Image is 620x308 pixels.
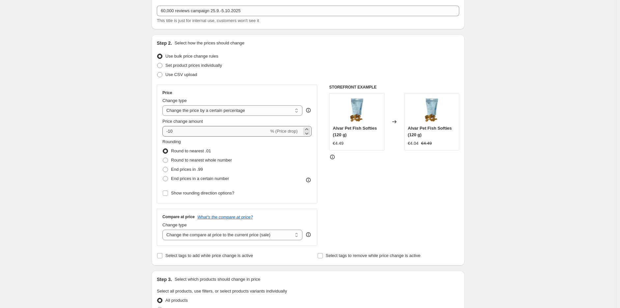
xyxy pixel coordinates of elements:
span: Select tags to remove while price change is active [326,253,421,258]
h3: Compare at price [162,214,195,219]
span: Rounding [162,139,181,144]
span: This title is just for internal use, customers won't see it [157,18,259,23]
div: €4.49 [333,140,344,147]
strike: €4.49 [421,140,432,147]
button: What's the compare at price? [197,215,253,219]
span: Round to nearest .01 [171,148,211,153]
h2: Step 3. [157,276,172,283]
h3: Price [162,90,172,95]
span: Alvar Pet Fish Softies (120 g) [333,126,377,137]
span: End prices in a certain number [171,176,229,181]
span: % (Price drop) [270,129,297,134]
span: End prices in .99 [171,167,203,172]
span: Select tags to add while price change is active [165,253,253,258]
span: Change type [162,222,187,227]
span: Use bulk price change rules [165,54,218,59]
img: chicken_softies_square-1_80x.png [344,97,370,123]
span: All products [165,298,188,303]
p: Select how the prices should change [175,40,244,46]
span: Change type [162,98,187,103]
p: Select which products should change in price [175,276,260,283]
input: -15 [162,126,269,137]
span: Select all products, use filters, or select products variants individually [157,289,287,294]
span: Show rounding direction options? [171,191,234,195]
span: Set product prices individually [165,63,222,68]
div: help [305,107,312,114]
input: 30% off holiday sale [157,6,459,16]
img: chicken_softies_square-1_80x.png [418,97,445,123]
span: Round to nearest whole number [171,158,232,163]
span: Alvar Pet Fish Softies (120 g) [408,126,452,137]
span: Price change amount [162,119,203,124]
span: Use CSV upload [165,72,197,77]
div: €4.04 [408,140,419,147]
div: help [305,231,312,238]
h2: Step 2. [157,40,172,46]
h6: STOREFRONT EXAMPLE [329,85,459,90]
